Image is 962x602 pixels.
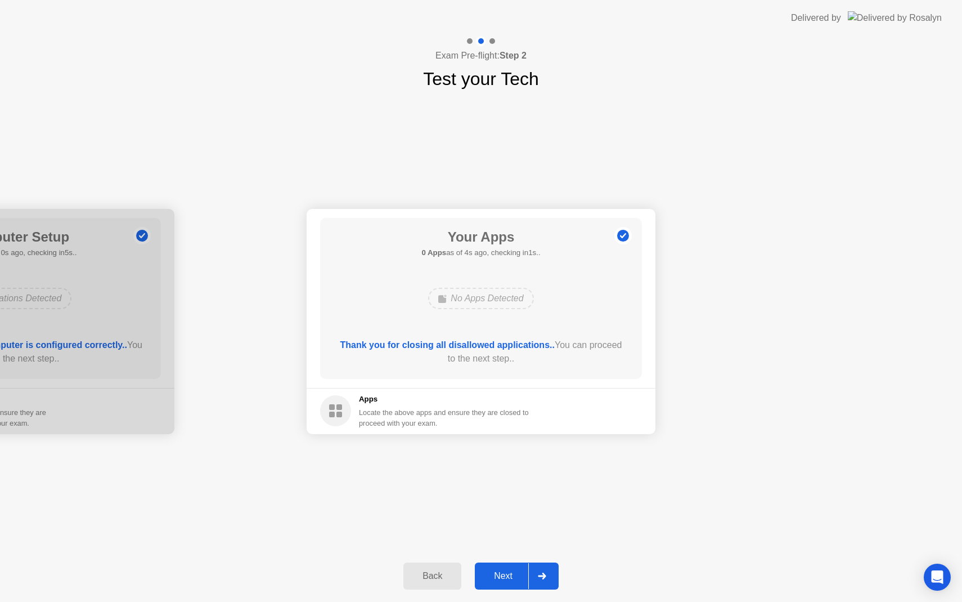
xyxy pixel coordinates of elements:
[336,338,626,365] div: You can proceed to the next step..
[428,288,533,309] div: No Apps Detected
[423,65,539,92] h1: Test your Tech
[421,247,540,258] h5: as of 4s ago, checking in1s..
[848,11,942,24] img: Delivered by Rosalyn
[403,563,461,590] button: Back
[478,571,528,581] div: Next
[791,11,841,25] div: Delivered by
[924,564,951,591] div: Open Intercom Messenger
[435,49,527,63] h4: Exam Pre-flight:
[407,571,458,581] div: Back
[340,340,555,350] b: Thank you for closing all disallowed applications..
[500,51,527,60] b: Step 2
[359,407,529,429] div: Locate the above apps and ensure they are closed to proceed with your exam.
[359,394,529,405] h5: Apps
[475,563,559,590] button: Next
[421,248,446,257] b: 0 Apps
[421,227,540,247] h1: Your Apps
